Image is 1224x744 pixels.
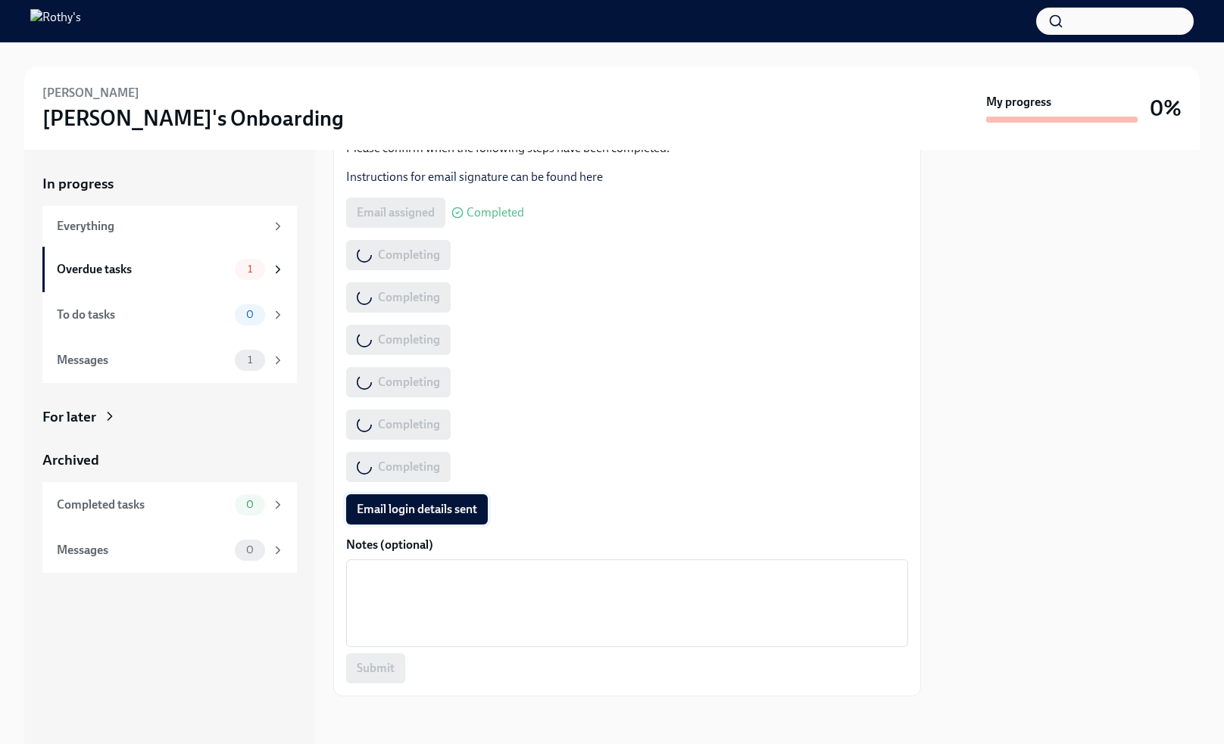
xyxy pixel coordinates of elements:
a: For later [42,407,297,427]
span: 1 [239,354,261,366]
div: Overdue tasks [57,261,229,278]
a: In progress [42,174,297,194]
strong: My progress [986,94,1051,111]
div: For later [42,407,96,427]
a: Overdue tasks1 [42,247,297,292]
div: Messages [57,352,229,369]
a: Archived [42,450,297,470]
a: To do tasks0 [42,292,297,338]
a: Instructions for email signature can be found here [346,170,603,184]
img: Rothy's [30,9,81,33]
span: Email login details sent [357,502,477,517]
span: 0 [237,544,263,556]
div: Everything [57,218,265,235]
a: Everything [42,206,297,247]
span: 1 [239,263,261,275]
h6: [PERSON_NAME] [42,85,139,101]
a: Messages1 [42,338,297,383]
span: 0 [237,499,263,510]
div: To do tasks [57,307,229,323]
div: Completed tasks [57,497,229,513]
button: Email login details sent [346,494,488,525]
span: Completed [467,207,524,219]
a: Completed tasks0 [42,482,297,528]
div: Messages [57,542,229,559]
h3: 0% [1150,95,1182,122]
h3: [PERSON_NAME]'s Onboarding [42,104,344,132]
label: Notes (optional) [346,537,908,553]
a: Messages0 [42,528,297,573]
span: 0 [237,309,263,320]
